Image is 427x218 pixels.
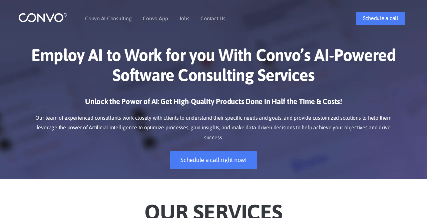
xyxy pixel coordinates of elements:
a: Convo App [143,16,168,21]
a: Contact Us [200,16,226,21]
a: Schedule a call right now! [170,151,257,169]
a: Schedule a call [356,12,405,25]
p: Our team of experienced consultants work closely with clients to understand their specific needs ... [28,113,399,143]
img: logo_1.png [18,12,67,23]
h3: Unlock the Power of AI: Get High-Quality Products Done in Half the Time & Costs! [28,97,399,111]
a: Jobs [179,16,189,21]
a: Convo AI Consulting [85,16,131,21]
h1: Employ AI to Work for you With Convo’s AI-Powered Software Consulting Services [28,45,399,90]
